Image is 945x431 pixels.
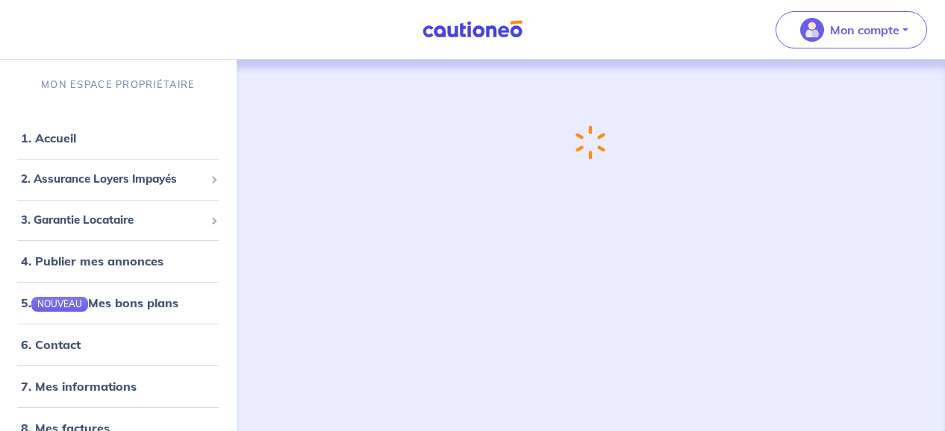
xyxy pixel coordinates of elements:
[41,78,195,92] p: MON ESPACE PROPRIÉTAIRE
[6,246,231,276] div: 4. Publier mes annonces
[21,130,76,145] a: 1. Accueil
[21,337,81,352] a: 6. Contact
[417,20,528,39] img: Cautioneo
[6,165,231,194] div: 2. Assurance Loyers Impayés
[830,21,899,39] p: Mon compte
[6,206,231,235] div: 3. Garantie Locataire
[21,254,163,268] a: 4. Publier mes annonces
[576,125,605,160] img: loading-spinner
[21,171,205,188] span: 2. Assurance Loyers Impayés
[21,295,178,310] a: 5.NOUVEAUMes bons plans
[6,123,231,153] div: 1. Accueil
[6,371,231,401] div: 7. Mes informations
[21,379,137,394] a: 7. Mes informations
[776,11,927,48] button: illu_account_valid_menu.svgMon compte
[6,288,231,318] div: 5.NOUVEAUMes bons plans
[21,212,205,229] span: 3. Garantie Locataire
[800,18,824,42] img: illu_account_valid_menu.svg
[6,330,231,359] div: 6. Contact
